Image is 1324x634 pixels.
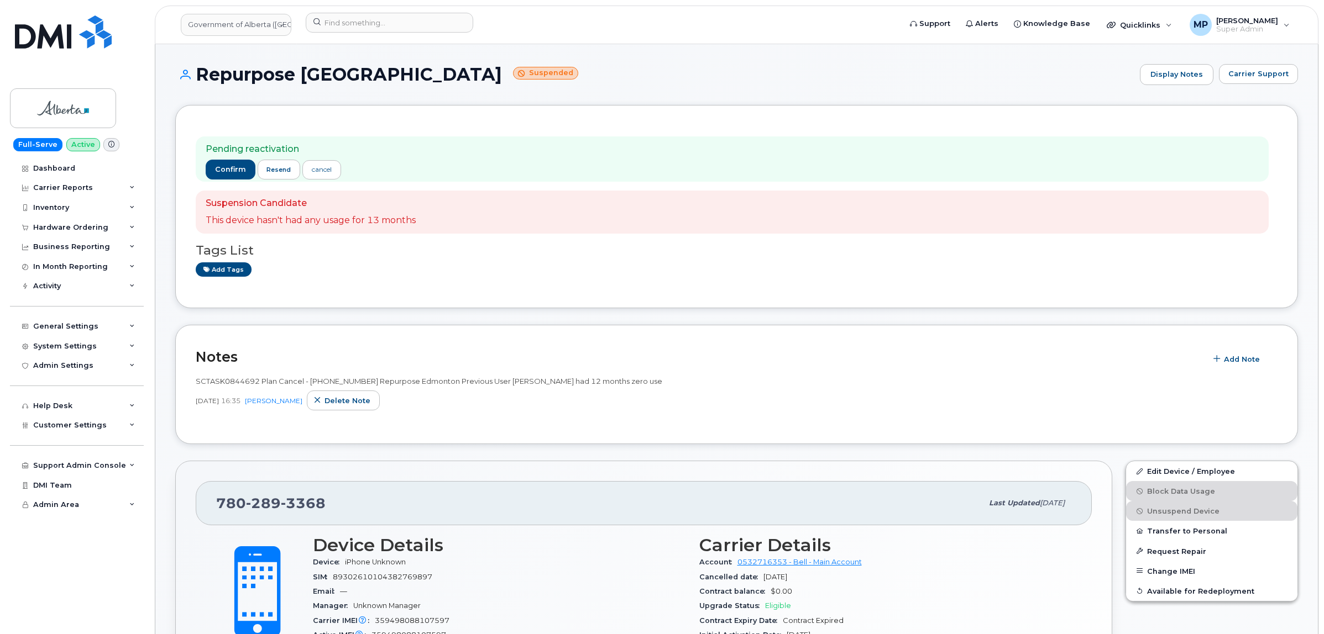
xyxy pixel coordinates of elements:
[206,214,416,227] p: This device hasn't had any usage for 13 months
[1126,501,1297,521] button: Unsuspend Device
[215,165,246,175] span: confirm
[513,67,578,80] small: Suspended
[771,587,792,595] span: $0.00
[206,197,416,210] p: Suspension Candidate
[340,587,347,595] span: —
[307,390,380,410] button: Delete note
[175,65,1134,84] h1: Repurpose [GEOGRAPHIC_DATA]
[196,244,1278,257] h3: Tags List
[763,573,787,581] span: [DATE]
[313,601,353,610] span: Manager
[216,495,326,511] span: 780
[325,395,370,406] span: Delete note
[699,535,1072,555] h3: Carrier Details
[783,616,844,625] span: Contract Expired
[1126,461,1297,481] a: Edit Device / Employee
[302,160,341,179] a: cancel
[266,165,291,174] span: resend
[1206,350,1269,369] button: Add Note
[313,587,340,595] span: Email
[1126,481,1297,501] button: Block Data Usage
[196,396,219,405] span: [DATE]
[699,616,783,625] span: Contract Expiry Date
[1126,541,1297,561] button: Request Repair
[353,601,421,610] span: Unknown Manager
[1140,64,1213,85] a: Display Notes
[1224,354,1260,364] span: Add Note
[245,397,302,405] a: [PERSON_NAME]
[699,587,771,595] span: Contract balance
[699,558,737,566] span: Account
[281,495,326,511] span: 3368
[1126,561,1297,581] button: Change IMEI
[196,262,252,276] a: Add tags
[699,601,765,610] span: Upgrade Status
[333,573,432,581] span: 89302610104382769897
[221,396,240,405] span: 16:35
[206,143,341,156] p: Pending reactivation
[699,573,763,581] span: Cancelled date
[312,165,332,175] div: cancel
[206,160,255,179] button: confirm
[375,616,449,625] span: 359498088107597
[196,377,662,385] span: SCTASK0844692 Plan Cancel - [PHONE_NUMBER] Repurpose Edmonton Previous User [PERSON_NAME] had 12 ...
[246,495,281,511] span: 289
[737,558,862,566] a: 0532716353 - Bell - Main Account
[1228,68,1289,79] span: Carrier Support
[989,499,1040,507] span: Last updated
[345,558,406,566] span: iPhone Unknown
[1126,581,1297,601] button: Available for Redeployment
[1219,64,1298,84] button: Carrier Support
[765,601,791,610] span: Eligible
[1126,521,1297,541] button: Transfer to Personal
[1040,499,1065,507] span: [DATE]
[258,160,301,179] button: resend
[1147,587,1254,595] span: Available for Redeployment
[196,348,1201,365] h2: Notes
[313,616,375,625] span: Carrier IMEI
[1147,507,1220,515] span: Unsuspend Device
[313,573,333,581] span: SIM
[313,535,686,555] h3: Device Details
[313,558,345,566] span: Device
